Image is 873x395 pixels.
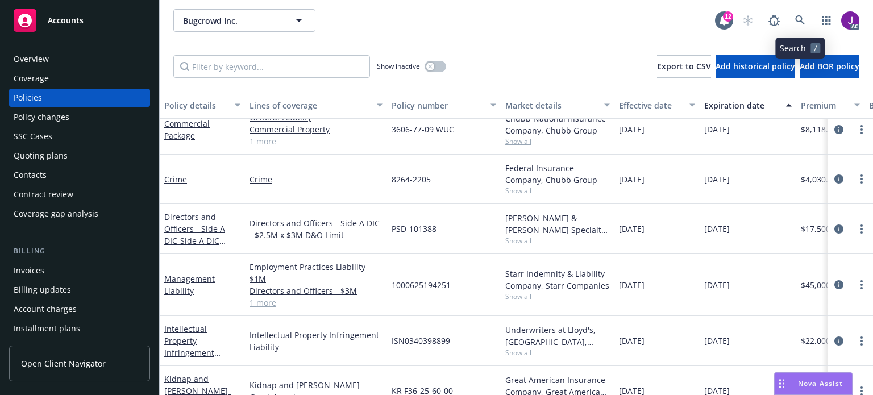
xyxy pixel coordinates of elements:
div: Market details [505,99,597,111]
div: Policy details [164,99,228,111]
span: $8,118.00 [801,123,837,135]
a: Commercial Package [164,118,210,141]
span: Show inactive [377,61,420,71]
button: Premium [796,92,864,119]
a: circleInformation [832,172,846,186]
a: Crime [250,173,383,185]
button: Policy number [387,92,501,119]
button: Export to CSV [657,55,711,78]
span: $22,000.00 [801,335,842,347]
div: Billing [9,246,150,257]
span: Nova Assist [798,379,843,388]
a: 1 more [250,297,383,309]
span: Show all [505,292,610,301]
a: Directors and Officers - Side A DIC - $2.5M x $3M D&O Limit [250,217,383,241]
div: Coverage [14,69,49,88]
button: Expiration date [700,92,796,119]
span: [DATE] [619,223,645,235]
a: SSC Cases [9,127,150,145]
img: photo [841,11,859,30]
a: Report a Bug [763,9,785,32]
button: Market details [501,92,614,119]
div: Coverage gap analysis [14,205,98,223]
input: Filter by keyword... [173,55,370,78]
a: Intellectual Property Infringement Liability [250,329,383,353]
div: Policy number [392,99,484,111]
span: Add historical policy [716,61,795,72]
a: Start snowing [737,9,759,32]
a: more [855,123,868,136]
span: ISN0340398899 [392,335,450,347]
div: Billing updates [14,281,71,299]
div: Contacts [14,166,47,184]
span: Bugcrowd Inc. [183,15,281,27]
span: Show all [505,348,610,357]
button: Bugcrowd Inc. [173,9,315,32]
a: circleInformation [832,334,846,348]
span: Show all [505,236,610,246]
span: [DATE] [704,279,730,291]
div: Underwriters at Lloyd's, [GEOGRAPHIC_DATA], [PERSON_NAME] of London, CFC Underwriting, CRC Group [505,324,610,348]
span: Add BOR policy [800,61,859,72]
a: Switch app [815,9,838,32]
div: Overview [14,50,49,68]
span: 3606-77-09 WUC [392,123,454,135]
a: more [855,334,868,348]
a: 1 more [250,135,383,147]
a: Directors and Officers - Side A DIC [164,211,228,270]
a: more [855,222,868,236]
div: Premium [801,99,847,111]
button: Nova Assist [774,372,853,395]
a: Search [789,9,812,32]
span: 8264-2205 [392,173,431,185]
span: [DATE] [704,123,730,135]
a: Employment Practices Liability - $1M [250,261,383,285]
span: [DATE] [619,123,645,135]
a: Management Liability [164,273,215,296]
div: Expiration date [704,99,779,111]
div: 12 [723,11,733,22]
span: Show all [505,186,610,196]
span: [DATE] [704,223,730,235]
div: Lines of coverage [250,99,370,111]
a: circleInformation [832,123,846,136]
a: Account charges [9,300,150,318]
a: Policy changes [9,108,150,126]
div: Drag to move [775,373,789,394]
a: circleInformation [832,222,846,236]
a: Overview [9,50,150,68]
div: Contract review [14,185,73,203]
span: $4,030.00 [801,173,837,185]
span: [DATE] [619,279,645,291]
span: Show all [505,136,610,146]
a: Accounts [9,5,150,36]
div: Invoices [14,261,44,280]
a: Intellectual Property Infringement Liability [164,323,236,382]
a: Quoting plans [9,147,150,165]
span: Accounts [48,16,84,25]
div: Policy changes [14,108,69,126]
span: [DATE] [704,335,730,347]
button: Add BOR policy [800,55,859,78]
span: $45,000.00 [801,279,842,291]
div: Starr Indemnity & Liability Company, Starr Companies [505,268,610,292]
a: Crime [164,174,187,185]
span: [DATE] [619,335,645,347]
a: Installment plans [9,319,150,338]
a: Coverage gap analysis [9,205,150,223]
button: Policy details [160,92,245,119]
a: circleInformation [832,278,846,292]
span: [DATE] [619,173,645,185]
a: Contacts [9,166,150,184]
span: - Side A DIC $2.5Mx$3M D&O Limit [164,235,228,270]
div: Quoting plans [14,147,68,165]
span: 1000625194251 [392,279,451,291]
button: Add historical policy [716,55,795,78]
div: Chubb National Insurance Company, Chubb Group [505,113,610,136]
span: Open Client Navigator [21,357,106,369]
span: Export to CSV [657,61,711,72]
span: [DATE] [704,173,730,185]
a: Billing updates [9,281,150,299]
a: Contract review [9,185,150,203]
a: Directors and Officers - $3M [250,285,383,297]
